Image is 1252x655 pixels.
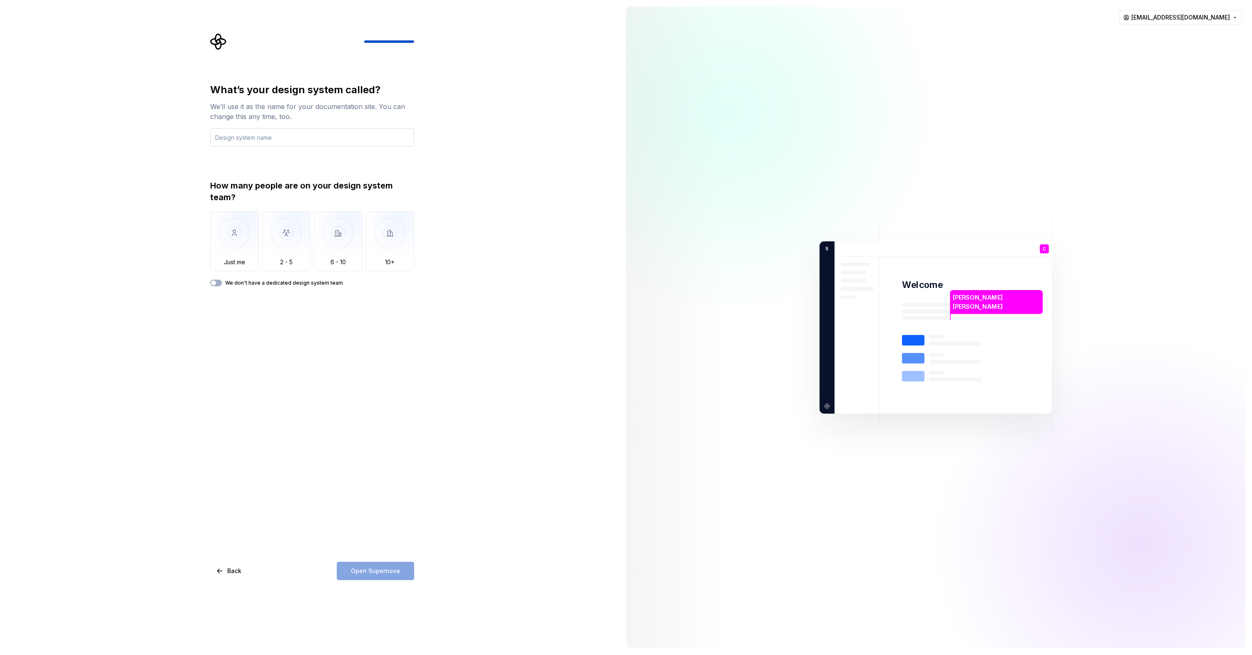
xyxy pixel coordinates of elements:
[1034,259,1055,264] p: Designer
[210,102,414,122] div: We’ll use it as the name for your documentation site. You can change this any time, too.
[210,33,227,50] svg: Supernova Logo
[210,180,414,203] div: How many people are on your design system team?
[1043,247,1046,251] p: C
[210,562,248,580] button: Back
[1040,253,1048,258] p: You
[227,567,241,575] span: Back
[953,293,1040,311] p: [PERSON_NAME] [PERSON_NAME]
[958,382,1005,392] p: [PERSON_NAME]
[225,280,343,286] label: We don't have a dedicated design system team
[822,245,828,253] p: S
[1119,10,1242,25] button: [EMAIL_ADDRESS][DOMAIN_NAME]
[210,128,414,146] input: Design system name
[1131,13,1230,22] span: [EMAIL_ADDRESS][DOMAIN_NAME]
[902,279,943,291] p: Welcome
[210,83,414,97] div: What’s your design system called?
